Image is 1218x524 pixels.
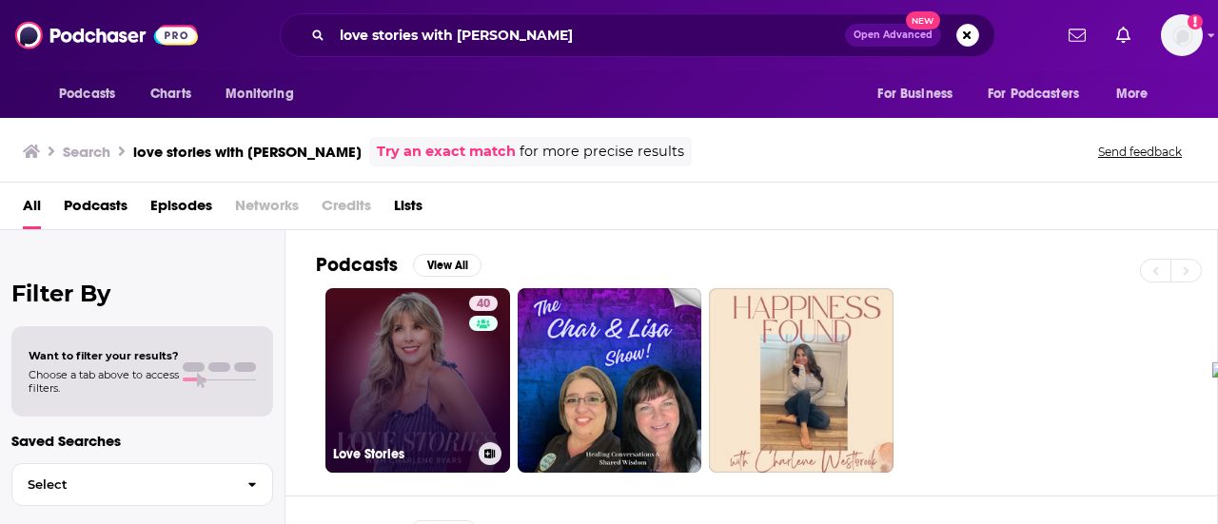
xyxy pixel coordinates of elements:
button: open menu [212,76,318,112]
a: Episodes [150,190,212,229]
button: Select [11,463,273,506]
span: Networks [235,190,299,229]
span: For Podcasters [988,81,1079,107]
h2: Filter By [11,280,273,307]
a: PodcastsView All [316,253,481,277]
h2: Podcasts [316,253,398,277]
a: Try an exact match [377,141,516,163]
svg: Add a profile image [1188,14,1203,29]
a: Podcasts [64,190,128,229]
button: Show profile menu [1161,14,1203,56]
span: 40 [477,295,490,314]
button: Send feedback [1092,144,1188,160]
span: Monitoring [226,81,293,107]
span: Want to filter your results? [29,349,179,362]
a: Lists [394,190,422,229]
a: Show notifications dropdown [1109,19,1138,51]
span: Choose a tab above to access filters. [29,368,179,395]
img: Podchaser - Follow, Share and Rate Podcasts [15,17,198,53]
span: Podcasts [59,81,115,107]
a: 40Love Stories [325,288,510,473]
button: View All [413,254,481,277]
span: More [1116,81,1149,107]
a: Show notifications dropdown [1061,19,1093,51]
a: 40 [469,296,498,311]
button: open menu [864,76,976,112]
span: for more precise results [520,141,684,163]
a: All [23,190,41,229]
span: Logged in as amandawoods [1161,14,1203,56]
input: Search podcasts, credits, & more... [332,20,845,50]
h3: Love Stories [333,446,471,462]
h3: Search [63,143,110,161]
a: Charts [138,76,203,112]
div: Search podcasts, credits, & more... [280,13,995,57]
h3: love stories with [PERSON_NAME] [133,143,362,161]
button: open menu [46,76,140,112]
span: Credits [322,190,371,229]
span: For Business [877,81,953,107]
span: New [906,11,940,29]
span: Select [12,478,232,491]
img: User Profile [1161,14,1203,56]
span: Open Advanced [854,30,933,40]
button: open menu [975,76,1107,112]
button: open menu [1103,76,1172,112]
p: Saved Searches [11,432,273,450]
span: Charts [150,81,191,107]
button: Open AdvancedNew [845,24,941,47]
